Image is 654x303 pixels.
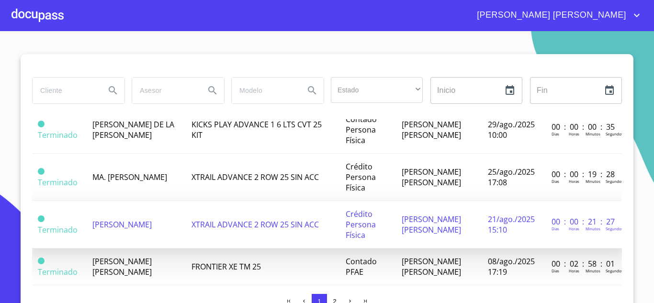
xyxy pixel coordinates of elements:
[92,172,167,182] span: MA. [PERSON_NAME]
[586,179,600,184] p: Minutos
[569,226,579,231] p: Horas
[38,267,78,277] span: Terminado
[606,226,623,231] p: Segundos
[606,131,623,136] p: Segundos
[402,119,461,140] span: [PERSON_NAME] [PERSON_NAME]
[488,119,535,140] span: 29/ago./2025 10:00
[552,122,616,132] p: 00 : 00 : 00 : 35
[552,179,559,184] p: Dias
[38,130,78,140] span: Terminado
[552,258,616,269] p: 00 : 02 : 58 : 01
[192,219,319,230] span: XTRAIL ADVANCE 2 ROW 25 SIN ACC
[38,177,78,188] span: Terminado
[552,216,616,227] p: 00 : 00 : 21 : 27
[586,226,600,231] p: Minutos
[92,119,174,140] span: [PERSON_NAME] DE LA [PERSON_NAME]
[38,224,78,235] span: Terminado
[132,78,197,103] input: search
[552,131,559,136] p: Dias
[552,169,616,180] p: 00 : 00 : 19 : 28
[346,114,377,146] span: Contado Persona Física
[346,256,377,277] span: Contado PFAE
[331,77,423,103] div: ​
[470,8,643,23] button: account of current user
[192,119,322,140] span: KICKS PLAY ADVANCE 1 6 LTS CVT 25 KIT
[552,226,559,231] p: Dias
[346,161,376,193] span: Crédito Persona Física
[33,78,98,103] input: search
[38,258,45,264] span: Terminado
[92,256,152,277] span: [PERSON_NAME] [PERSON_NAME]
[606,268,623,273] p: Segundos
[232,78,297,103] input: search
[552,268,559,273] p: Dias
[38,168,45,175] span: Terminado
[38,215,45,222] span: Terminado
[402,167,461,188] span: [PERSON_NAME] [PERSON_NAME]
[606,179,623,184] p: Segundos
[586,268,600,273] p: Minutos
[402,256,461,277] span: [PERSON_NAME] [PERSON_NAME]
[192,172,319,182] span: XTRAIL ADVANCE 2 ROW 25 SIN ACC
[92,219,152,230] span: [PERSON_NAME]
[488,256,535,277] span: 08/ago./2025 17:19
[101,79,124,102] button: Search
[470,8,631,23] span: [PERSON_NAME] [PERSON_NAME]
[402,214,461,235] span: [PERSON_NAME] [PERSON_NAME]
[586,131,600,136] p: Minutos
[38,121,45,127] span: Terminado
[301,79,324,102] button: Search
[569,131,579,136] p: Horas
[488,167,535,188] span: 25/ago./2025 17:08
[201,79,224,102] button: Search
[346,209,376,240] span: Crédito Persona Física
[192,261,261,272] span: FRONTIER XE TM 25
[488,214,535,235] span: 21/ago./2025 15:10
[569,179,579,184] p: Horas
[569,268,579,273] p: Horas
